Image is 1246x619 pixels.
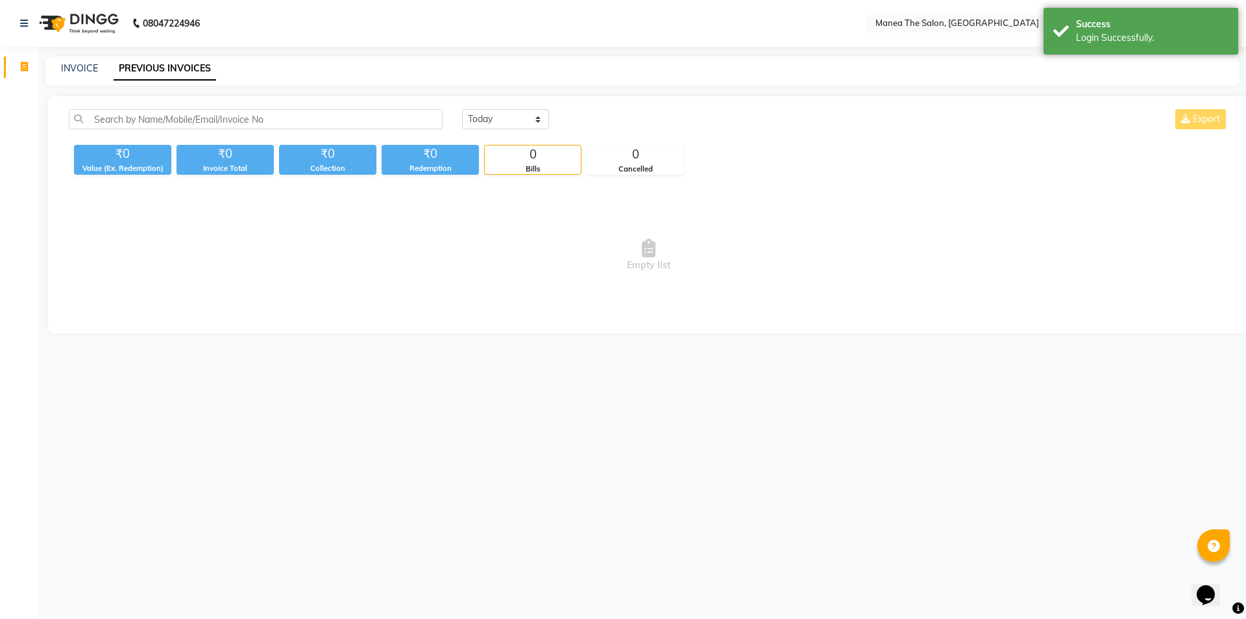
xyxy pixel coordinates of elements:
div: 0 [587,145,683,164]
div: Value (Ex. Redemption) [74,163,171,174]
div: ₹0 [382,145,479,163]
div: ₹0 [177,145,274,163]
div: Cancelled [587,164,683,175]
img: logo [33,5,122,42]
div: Bills [485,164,581,175]
div: Redemption [382,163,479,174]
div: ₹0 [279,145,376,163]
div: Invoice Total [177,163,274,174]
a: PREVIOUS INVOICES [114,57,216,81]
span: Empty list [69,190,1228,320]
b: 08047224946 [143,5,200,42]
iframe: chat widget [1191,567,1233,606]
div: Collection [279,163,376,174]
div: Success [1076,18,1228,31]
div: ₹0 [74,145,171,163]
div: 0 [485,145,581,164]
a: INVOICE [61,62,98,74]
input: Search by Name/Mobile/Email/Invoice No [69,109,443,129]
div: Login Successfully. [1076,31,1228,45]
